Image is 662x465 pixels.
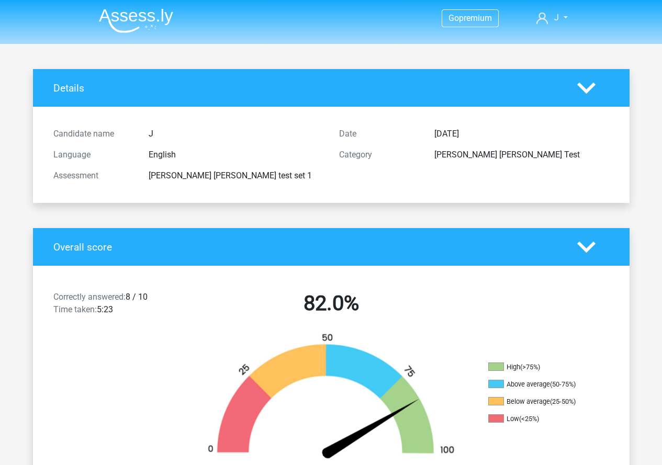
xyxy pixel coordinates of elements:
div: [PERSON_NAME] [PERSON_NAME] Test [427,149,617,161]
div: Category [331,149,427,161]
img: Assessly [99,8,173,33]
div: [PERSON_NAME] [PERSON_NAME] test set 1 [141,169,331,182]
div: (25-50%) [550,398,576,405]
div: 8 / 10 5:23 [46,291,188,320]
span: J [554,13,559,22]
h4: Details [53,82,562,94]
div: (<25%) [519,415,539,423]
span: Go [448,13,459,23]
div: (50-75%) [550,380,576,388]
div: Language [46,149,141,161]
li: Below average [488,397,593,406]
div: Date [331,128,427,140]
img: 82.0790d660cc64.png [190,333,473,464]
div: Assessment [46,169,141,182]
div: Candidate name [46,128,141,140]
span: Correctly answered: [53,292,126,302]
a: J [532,12,571,24]
div: (>75%) [520,363,540,371]
div: J [141,128,331,140]
h2: 82.0% [196,291,466,316]
div: English [141,149,331,161]
li: Low [488,414,593,424]
span: premium [459,13,492,23]
li: High [488,362,593,372]
h4: Overall score [53,241,562,253]
li: Above average [488,380,593,389]
a: Gopremium [442,11,498,25]
span: Time taken: [53,304,97,314]
div: [DATE] [427,128,617,140]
